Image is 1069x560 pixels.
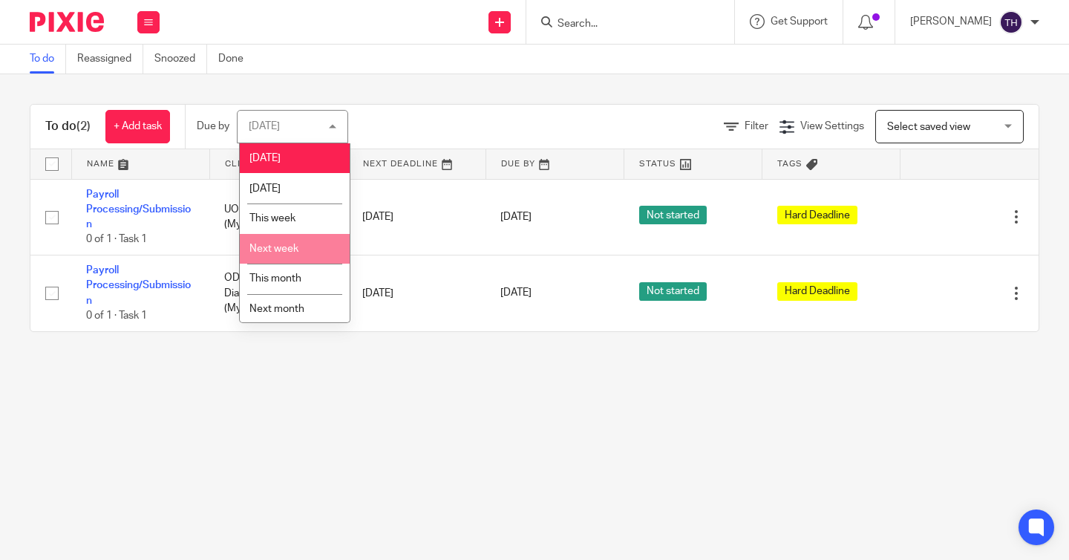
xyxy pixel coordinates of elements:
a: Reassigned [77,45,143,74]
span: Next week [249,244,298,254]
a: Payroll Processing/Submission [86,265,191,306]
span: (2) [76,120,91,132]
span: 0 of 1 · Task 1 [86,235,147,245]
span: Tags [777,160,802,168]
span: Next month [249,304,304,314]
span: [DATE] [249,153,281,163]
span: [DATE] [249,183,281,194]
span: [DATE] [500,288,532,299]
a: To do [30,45,66,74]
img: Pixie [30,12,104,32]
img: svg%3E [999,10,1023,34]
span: Not started [639,282,707,301]
span: Get Support [771,16,828,27]
td: ODS (Ophthalmic Diagnostic Services) (MykoHR) [209,255,347,331]
h1: To do [45,119,91,134]
p: [PERSON_NAME] [910,14,992,29]
span: Select saved view [887,122,970,132]
a: Snoozed [154,45,207,74]
span: This week [249,213,295,224]
a: Payroll Processing/Submission [86,189,191,230]
span: 0 of 1 · Task 1 [86,310,147,321]
a: Done [218,45,255,74]
a: + Add task [105,110,170,143]
span: Not started [639,206,707,224]
span: Hard Deadline [777,282,857,301]
td: [DATE] [347,179,486,255]
td: [DATE] [347,255,486,331]
div: [DATE] [249,121,280,131]
span: This month [249,273,301,284]
span: Filter [745,121,768,131]
input: Search [556,18,690,31]
td: UOC (Facchin) (MykoHR) [209,179,347,255]
span: Hard Deadline [777,206,857,224]
p: Due by [197,119,229,134]
span: View Settings [800,121,864,131]
span: [DATE] [500,212,532,222]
